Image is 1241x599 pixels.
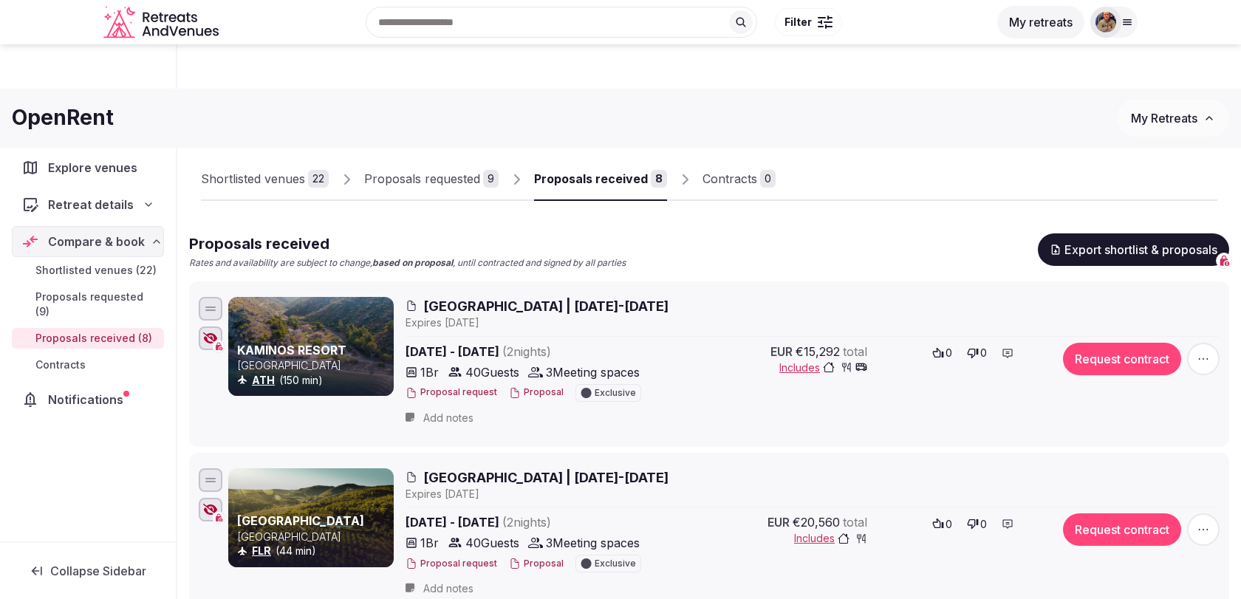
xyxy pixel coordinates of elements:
span: 0 [946,346,952,360]
div: Expire s [DATE] [406,315,1220,330]
span: [DATE] - [DATE] [406,513,666,531]
span: 3 Meeting spaces [546,363,640,381]
div: Proposals received [534,170,648,188]
span: Exclusive [595,389,636,397]
button: 0 [928,513,957,534]
span: ( 2 night s ) [502,344,551,359]
span: 1 Br [420,363,439,381]
h1: OpenRent [12,103,114,132]
a: Visit the homepage [103,6,222,39]
span: 3 Meeting spaces [546,534,640,552]
a: Notifications [12,384,164,415]
div: Expire s [DATE] [406,487,1220,502]
button: Request contract [1063,513,1181,546]
button: ATH [252,373,275,388]
span: Exclusive [595,559,636,568]
a: ATH [252,374,275,386]
span: €20,560 [793,513,840,531]
a: Proposals requested9 [364,158,499,201]
span: 0 [980,517,987,532]
span: Retreat details [48,196,134,213]
button: 0 [963,513,991,534]
span: My Retreats [1131,111,1197,126]
span: Notifications [48,391,129,408]
div: 9 [483,170,499,188]
div: 0 [760,170,776,188]
div: 8 [651,170,667,188]
span: Shortlisted venues (22) [35,263,157,278]
span: Proposals received (8) [35,331,152,346]
span: Filter [784,15,812,30]
span: EUR [767,513,790,531]
div: (150 min) [237,373,391,388]
span: Add notes [423,581,474,596]
a: Shortlisted venues (22) [12,260,164,281]
span: 40 Guests [465,363,519,381]
span: Compare & book [48,233,145,250]
span: total [843,343,867,360]
div: Proposals requested [364,170,480,188]
span: Explore venues [48,159,143,177]
div: 22 [308,170,329,188]
span: 1 Br [420,534,439,552]
span: Collapse Sidebar [50,564,146,578]
button: Collapse Sidebar [12,555,164,587]
span: Contracts [35,357,86,372]
a: KAMINOS RESORT [237,343,346,357]
button: Filter [775,8,842,36]
p: [GEOGRAPHIC_DATA] [237,358,391,373]
div: Shortlisted venues [201,170,305,188]
button: Proposal [509,558,564,570]
span: 40 Guests [465,534,519,552]
a: FLR [252,544,271,557]
a: Proposals received8 [534,158,667,201]
a: Contracts [12,355,164,375]
span: Add notes [423,411,474,425]
button: My Retreats [1117,100,1229,137]
svg: Retreats and Venues company logo [103,6,222,39]
button: Export shortlist & proposals [1038,233,1229,266]
a: Shortlisted venues22 [201,158,329,201]
span: ( 2 night s ) [502,515,551,530]
h2: Proposals received [189,233,626,254]
div: (44 min) [237,544,391,558]
button: Proposal request [406,558,497,570]
a: [GEOGRAPHIC_DATA] [237,513,364,528]
span: Proposals requested (9) [35,290,158,319]
span: total [843,513,867,531]
button: FLR [252,544,271,558]
button: Proposal request [406,386,497,399]
strong: based on proposal [372,257,453,268]
a: Explore venues [12,152,164,183]
span: [GEOGRAPHIC_DATA] | [DATE]-[DATE] [423,468,669,487]
span: 0 [946,517,952,532]
span: 0 [980,346,987,360]
button: Proposal [509,386,564,399]
span: EUR [770,343,793,360]
p: Rates and availability are subject to change, , until contracted and signed by all parties [189,257,626,270]
a: Proposals requested (9) [12,287,164,322]
button: 0 [963,343,991,363]
span: [GEOGRAPHIC_DATA] | [DATE]-[DATE] [423,297,669,315]
a: Contracts0 [702,158,776,201]
p: [GEOGRAPHIC_DATA] [237,530,391,544]
button: Includes [794,531,867,546]
button: Request contract [1063,343,1181,375]
button: My retreats [997,6,1084,38]
a: Proposals received (8) [12,328,164,349]
button: Includes [779,360,867,375]
img: julen [1095,12,1116,32]
span: [DATE] - [DATE] [406,343,666,360]
div: Contracts [702,170,757,188]
a: My retreats [997,15,1084,30]
span: €15,292 [796,343,840,360]
button: 0 [928,343,957,363]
